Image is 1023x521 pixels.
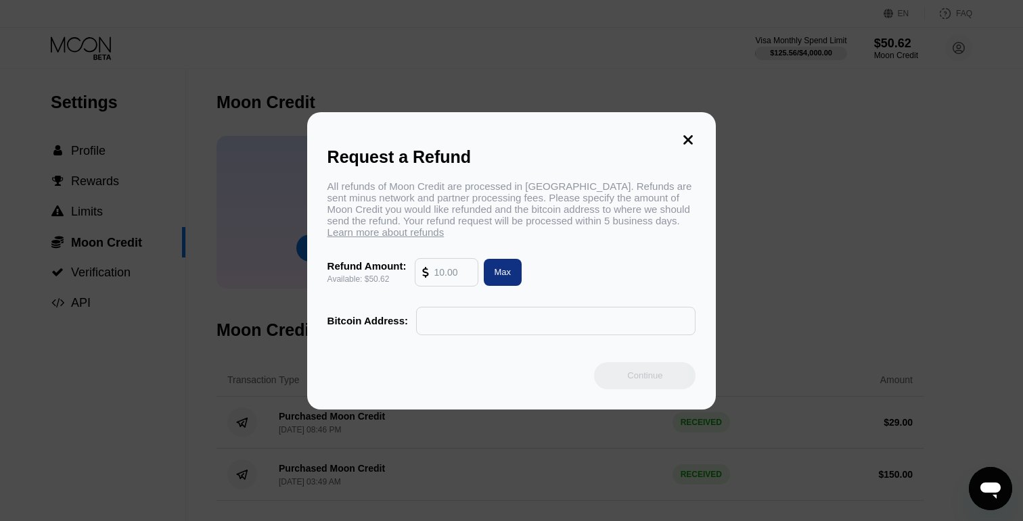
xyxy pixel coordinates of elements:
input: 10.00 [434,259,471,286]
div: Max [495,266,512,278]
div: Refund Amount: [327,260,407,272]
div: Request a Refund [327,147,696,167]
div: Bitcoin Address: [327,315,408,326]
iframe: Button to launch messaging window [969,467,1012,510]
div: Max [478,259,522,286]
div: Available: $50.62 [327,274,407,284]
span: Learn more about refunds [327,226,445,238]
div: All refunds of Moon Credit are processed in [GEOGRAPHIC_DATA]. Refunds are sent minus network and... [327,180,696,238]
